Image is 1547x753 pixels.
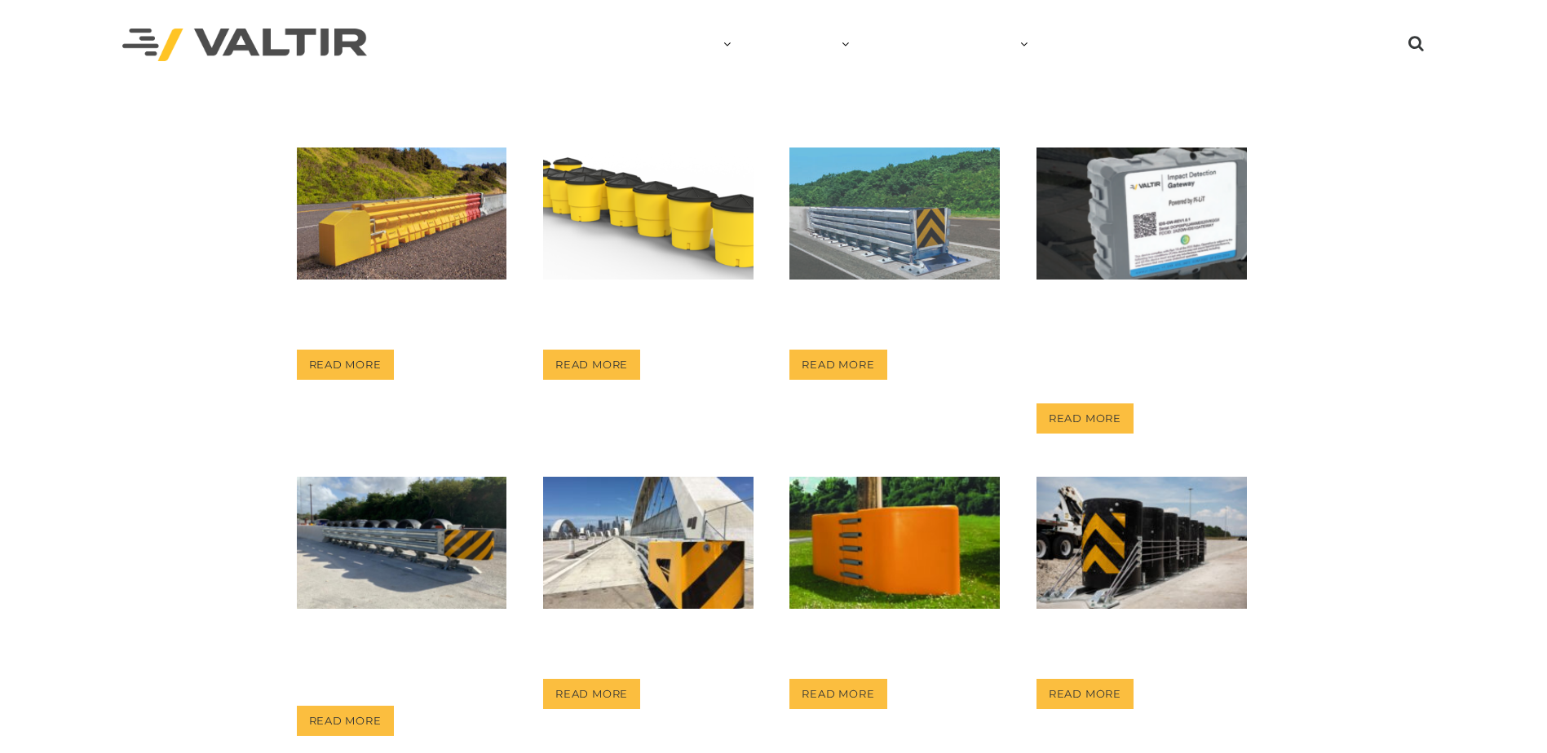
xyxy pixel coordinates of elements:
sup: ® [487,306,502,326]
a: ENERGITE®III [543,148,754,345]
h2: PI-LIT Impact Detection System [1036,294,1247,399]
h2: QuadGuard M10 [543,623,754,675]
p: Showing all 8 results [297,114,445,133]
sup: ® [903,635,918,655]
h2: ENERGITE III [543,294,754,346]
h2: QuadGuard Elite M10 [297,623,507,702]
sup: ® [681,306,696,326]
a: Read more about “RAPTOR®” [789,679,886,709]
a: QuadGuard®Elite M10 [297,477,507,701]
sup: ® [1129,635,1144,655]
a: Read more about “ENERGITE® III” [543,350,640,380]
img: Valtir [122,29,367,62]
h2: REACT M [1036,623,1247,675]
sup: TM [1114,306,1144,326]
a: NOVUSTM100 [789,148,1000,345]
a: CAREERS [935,29,1045,61]
a: ArmorBuffa® [297,148,507,345]
a: Read more about “QuadGuard® M10” [543,679,640,709]
sup: ® [473,635,488,655]
a: CONTACT [1045,29,1137,61]
h2: RAPTOR [789,623,1000,675]
a: Read more about “PI-LITTM Impact Detection System” [1036,403,1134,434]
a: NEWS [866,29,935,61]
a: Read more about “ArmorBuffa®” [297,350,394,380]
a: PI-LITTMImpact Detection System [1036,148,1247,399]
h2: ArmorBuffa [297,294,507,346]
a: Read more about “REACT® M” [1036,679,1134,709]
sup: ® [719,635,735,655]
a: PRODUCTS [748,29,866,61]
a: Read more about “QuadGuard® Elite M10” [297,706,394,736]
sup: TM [885,306,915,326]
a: QuadGuard®M10 [543,477,754,674]
a: REACT®M [1036,477,1247,674]
a: Read more about “NOVUSTM 100” [789,350,886,380]
h2: NOVUS 100 [789,294,1000,346]
a: RAPTOR® [789,477,1000,674]
a: COMPANY [637,29,748,61]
